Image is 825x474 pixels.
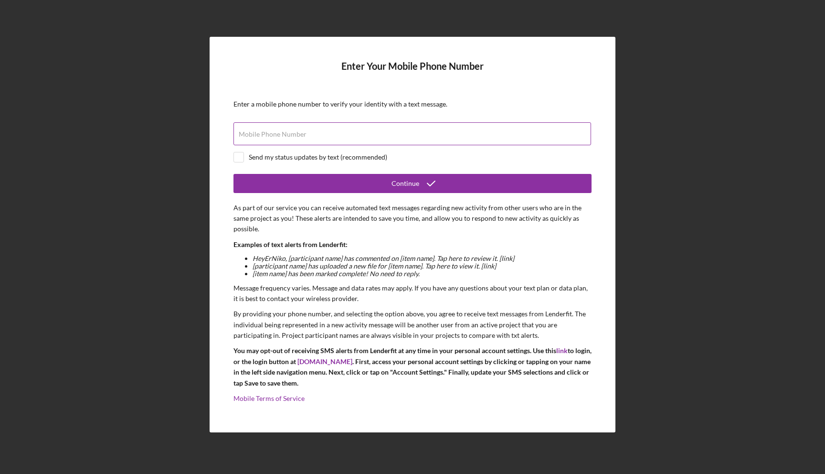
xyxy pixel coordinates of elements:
[253,262,592,270] li: [participant name] has uploaded a new file for [item name]. Tap here to view it. [link]
[556,346,568,355] a: link
[233,61,592,86] h4: Enter Your Mobile Phone Number
[249,153,387,161] div: Send my status updates by text (recommended)
[233,203,592,235] p: As part of our service you can receive automated text messages regarding new activity from other ...
[233,100,592,108] div: Enter a mobile phone number to verify your identity with a text message.
[253,270,592,278] li: [item name] has been marked complete! No need to reply.
[253,255,592,262] li: Hey ErNiko , [participant name] has commented on [item name]. Tap here to review it. [link]
[233,309,592,341] p: By providing your phone number, and selecting the option above, you agree to receive text message...
[233,394,305,402] a: Mobile Terms of Service
[297,357,352,366] a: [DOMAIN_NAME]
[233,345,592,388] p: You may opt-out of receiving SMS alerts from Lenderfit at any time in your personal account setti...
[233,239,592,250] p: Examples of text alerts from Lenderfit:
[233,283,592,304] p: Message frequency varies. Message and data rates may apply. If you have any questions about your ...
[239,130,307,138] label: Mobile Phone Number
[391,174,419,193] div: Continue
[233,174,592,193] button: Continue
